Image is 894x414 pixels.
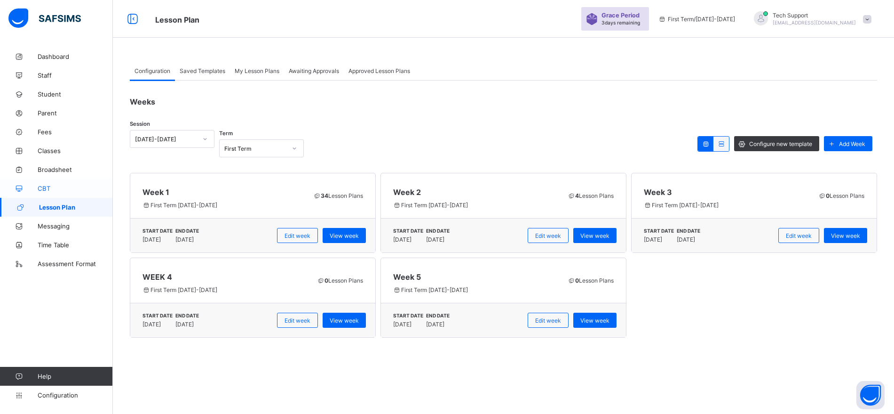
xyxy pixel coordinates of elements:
span: START DATE [142,313,173,318]
span: START DATE [142,228,173,234]
span: My Lesson Plans [235,67,279,74]
span: [DATE] [677,236,697,243]
span: Lesson Plans [567,277,614,284]
span: Configure new template [749,140,812,147]
span: START DATE [393,228,423,234]
span: Staff [38,72,113,79]
span: [DATE] [142,321,170,328]
span: Messaging [38,222,113,230]
span: Parent [38,109,113,117]
span: CBT [38,185,113,192]
b: 34 [321,192,328,199]
span: Week 1 [142,187,302,197]
b: 0 [575,277,579,284]
span: WEEK 4 [142,272,306,282]
img: safsims [8,8,81,28]
span: session/term information [658,16,735,23]
span: First Term [DATE]-[DATE] [644,202,807,209]
span: Lesson Plans [567,192,614,199]
span: [DATE] [426,236,447,243]
span: END DATE [175,228,199,234]
span: First Term [DATE]-[DATE] [142,202,302,209]
div: [DATE]-[DATE] [135,136,197,143]
span: Weeks [130,97,155,106]
span: Help [38,373,112,380]
span: Classes [38,147,113,154]
span: Broadsheet [38,166,113,173]
span: [DATE] [175,236,196,243]
span: View week [580,317,609,324]
span: Tech Support [773,12,856,19]
span: [DATE] [426,321,447,328]
span: Time Table [38,241,113,249]
span: Dashboard [38,53,113,60]
b: 0 [324,277,328,284]
span: START DATE [393,313,423,318]
div: TechSupport [744,11,876,27]
span: Grace Period [601,12,640,19]
span: Edit week [786,232,812,239]
span: [DATE] [393,321,420,328]
span: Add Week [839,140,865,147]
span: Fees [38,128,113,136]
span: END DATE [175,313,199,318]
span: Week 2 [393,187,557,197]
span: Lesson Plan [155,15,199,24]
span: END DATE [426,228,450,234]
span: Student [38,90,113,98]
span: END DATE [677,228,700,234]
span: Edit week [535,232,561,239]
span: [DATE] [644,236,671,243]
span: Edit week [535,317,561,324]
span: Lesson Plans [818,192,864,199]
span: First Term [DATE]-[DATE] [393,202,557,209]
span: Edit week [285,232,310,239]
span: Lesson Plans [313,192,363,199]
span: Week 5 [393,272,557,282]
b: 0 [826,192,830,199]
span: View week [330,317,359,324]
span: Approved Lesson Plans [348,67,410,74]
span: Session [130,121,150,127]
span: [DATE] [175,321,196,328]
span: Assessment Format [38,260,113,268]
span: 3 days remaining [601,20,640,25]
span: Lesson Plan [39,203,113,211]
span: First Term [DATE]-[DATE] [142,286,306,293]
b: 4 [575,192,579,199]
div: First Term [224,145,286,152]
span: [EMAIL_ADDRESS][DOMAIN_NAME] [773,20,856,25]
span: Lesson Plans [316,277,363,284]
span: Configuration [38,391,112,399]
span: View week [330,232,359,239]
span: First Term [DATE]-[DATE] [393,286,557,293]
button: Open asap [856,381,885,409]
span: Edit week [285,317,310,324]
span: END DATE [426,313,450,318]
span: View week [831,232,860,239]
span: Saved Templates [180,67,225,74]
span: [DATE] [142,236,170,243]
span: Awaiting Approvals [289,67,339,74]
span: Configuration [134,67,170,74]
span: Term [219,130,233,137]
span: View week [580,232,609,239]
img: sticker-purple.71386a28dfed39d6af7621340158ba97.svg [586,13,598,25]
span: START DATE [644,228,674,234]
span: Week 3 [644,187,807,197]
span: [DATE] [393,236,420,243]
